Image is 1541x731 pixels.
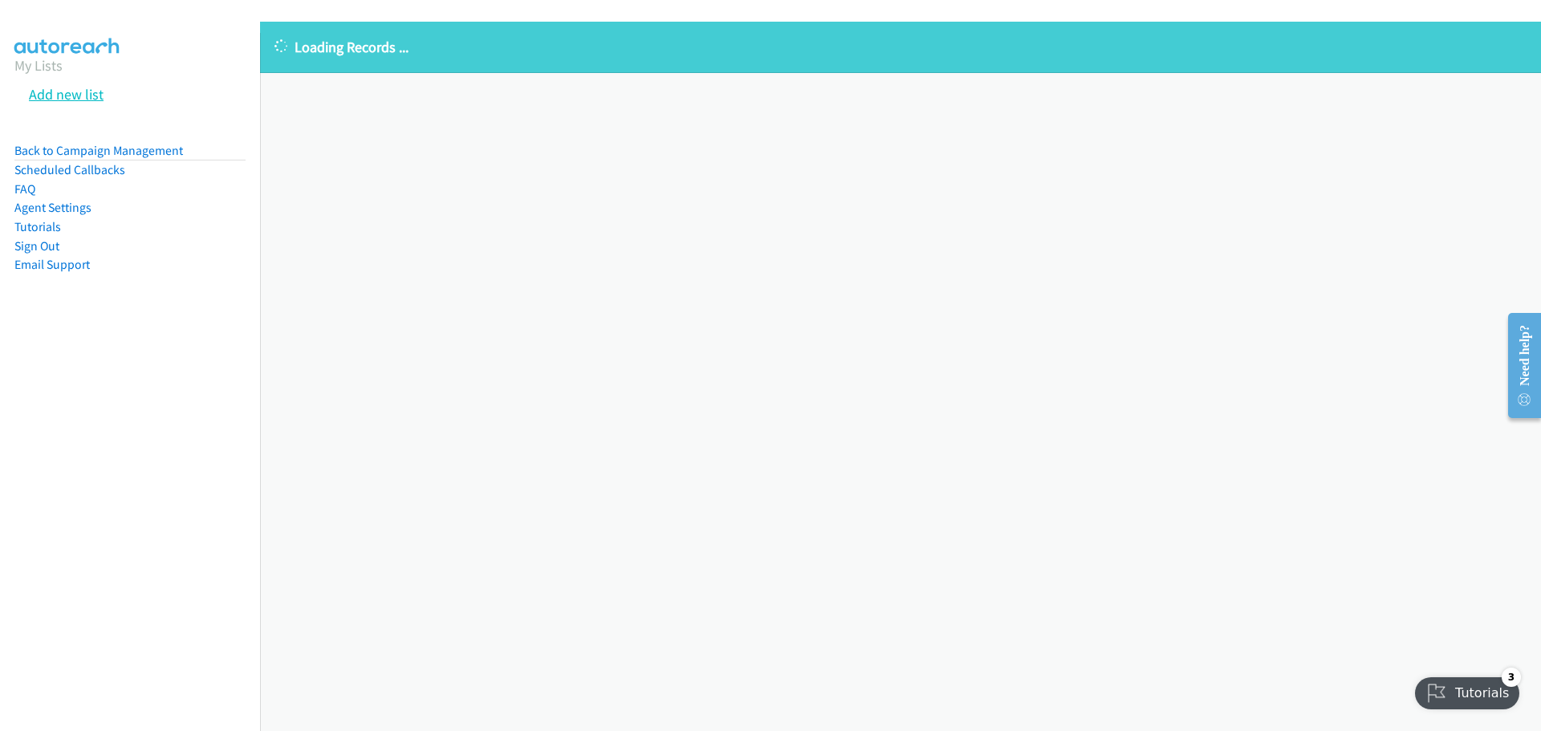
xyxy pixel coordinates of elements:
[14,257,90,272] a: Email Support
[14,181,35,197] a: FAQ
[14,56,63,75] a: My Lists
[14,200,91,215] a: Agent Settings
[14,162,125,177] a: Scheduled Callbacks
[29,85,104,104] a: Add new list
[14,238,59,254] a: Sign Out
[1405,661,1529,719] iframe: Checklist
[14,143,183,158] a: Back to Campaign Management
[274,36,1527,58] p: Loading Records ...
[14,219,61,234] a: Tutorials
[1494,302,1541,429] iframe: Resource Center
